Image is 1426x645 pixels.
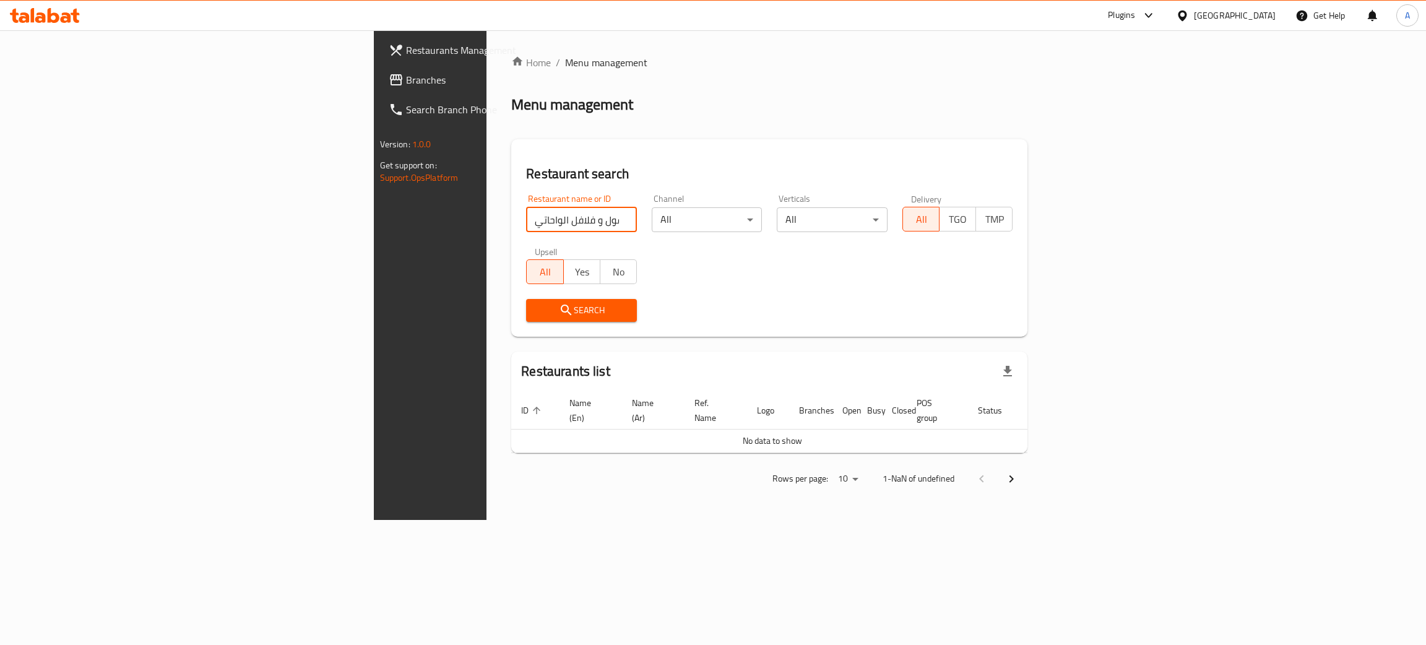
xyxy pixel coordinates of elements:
[563,259,600,284] button: Yes
[406,43,602,58] span: Restaurants Management
[694,396,732,425] span: Ref. Name
[379,65,612,95] a: Branches
[908,210,935,228] span: All
[380,136,410,152] span: Version:
[605,263,632,281] span: No
[981,210,1008,228] span: TMP
[772,471,828,487] p: Rows per page:
[406,102,602,117] span: Search Branch Phone
[632,396,670,425] span: Name (Ar)
[532,263,558,281] span: All
[412,136,431,152] span: 1.0.0
[747,392,789,430] th: Logo
[883,471,954,487] p: 1-NaN of undefined
[832,392,857,430] th: Open
[521,362,610,381] h2: Restaurants list
[1405,9,1410,22] span: A
[536,303,627,318] span: Search
[511,55,1027,70] nav: breadcrumb
[569,396,607,425] span: Name (En)
[526,207,637,232] input: Search for restaurant name or ID..
[652,207,763,232] div: All
[535,247,558,256] label: Upsell
[526,165,1013,183] h2: Restaurant search
[833,470,863,488] div: Rows per page:
[380,170,459,186] a: Support.OpsPlatform
[882,392,907,430] th: Closed
[911,194,942,203] label: Delivery
[526,259,563,284] button: All
[993,357,1022,386] div: Export file
[917,396,953,425] span: POS group
[526,299,637,322] button: Search
[902,207,940,232] button: All
[379,95,612,124] a: Search Branch Phone
[1108,8,1135,23] div: Plugins
[996,464,1026,494] button: Next page
[975,207,1013,232] button: TMP
[379,35,612,65] a: Restaurants Management
[939,207,976,232] button: TGO
[777,207,888,232] div: All
[406,72,602,87] span: Branches
[380,157,437,173] span: Get support on:
[600,259,637,284] button: No
[569,263,595,281] span: Yes
[1194,9,1276,22] div: [GEOGRAPHIC_DATA]
[521,403,545,418] span: ID
[511,392,1076,453] table: enhanced table
[978,403,1018,418] span: Status
[944,210,971,228] span: TGO
[743,433,802,449] span: No data to show
[857,392,882,430] th: Busy
[789,392,832,430] th: Branches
